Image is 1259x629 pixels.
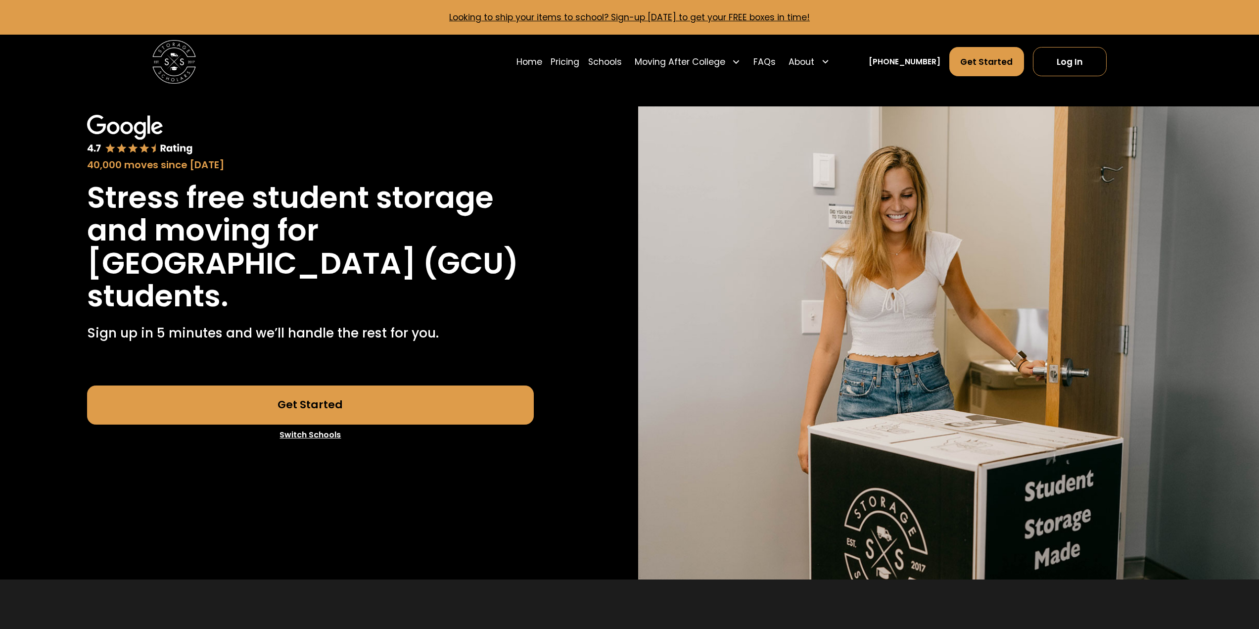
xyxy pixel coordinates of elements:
a: Switch Schools [87,425,534,445]
a: Pricing [551,47,579,77]
div: About [785,47,834,77]
a: Get Started [949,47,1025,76]
h1: [GEOGRAPHIC_DATA] (GCU) [87,247,518,280]
a: Get Started [87,386,534,425]
a: [PHONE_NUMBER] [869,56,940,67]
a: Home [516,47,542,77]
div: 40,000 moves since [DATE] [87,158,534,173]
p: Sign up in 5 minutes and we’ll handle the rest for you. [87,323,439,342]
a: Looking to ship your items to school? Sign-up [DATE] to get your FREE boxes in time! [449,11,810,23]
img: Google 4.7 star rating [87,115,193,155]
a: Schools [588,47,622,77]
div: About [789,55,814,68]
div: Moving After College [635,55,725,68]
img: Storage Scholars will have everything waiting for you in your room when you arrive to campus. [638,106,1259,580]
a: Log In [1033,47,1107,76]
img: Storage Scholars main logo [152,40,196,84]
h1: Stress free student storage and moving for [87,181,534,247]
h1: students. [87,280,229,312]
a: FAQs [753,47,776,77]
div: Moving After College [630,47,745,77]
